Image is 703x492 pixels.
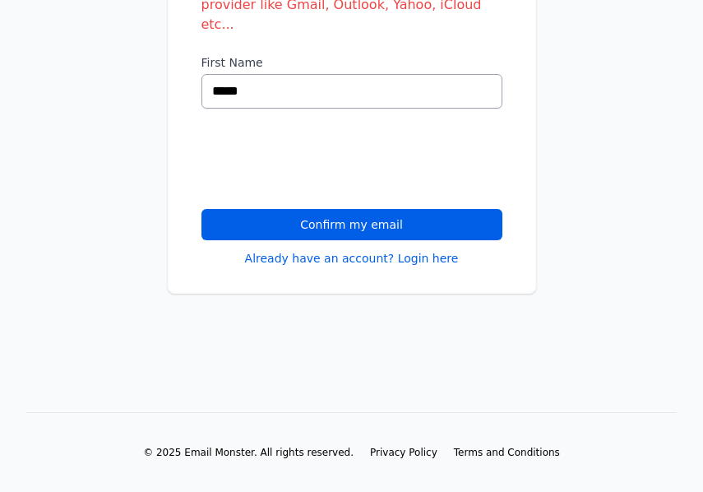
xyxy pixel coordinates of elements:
span: Terms and Conditions [454,447,560,458]
span: Privacy Policy [370,447,437,458]
label: First Name [201,54,502,71]
a: Already have an account? Login here [245,250,459,267]
button: Confirm my email [201,209,502,240]
iframe: reCAPTCHA [201,128,451,193]
li: © 2025 Email Monster. All rights reserved. [143,446,354,459]
a: Privacy Policy [370,446,437,459]
a: Terms and Conditions [454,446,560,459]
